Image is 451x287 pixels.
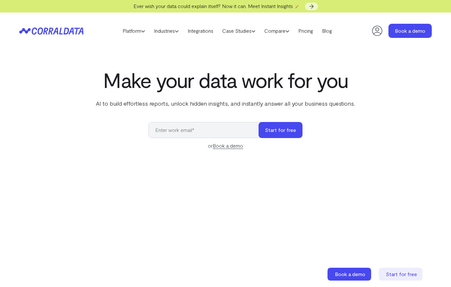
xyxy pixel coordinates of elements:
[259,122,302,138] button: Start for free
[149,142,302,150] div: or
[260,26,294,36] a: Compare
[328,268,372,281] a: Book a demo
[213,143,243,149] a: Book a demo
[133,3,301,9] span: Ever wish your data could explain itself? Now it can. Meet Instant Insights 🪄
[318,26,336,36] a: Blog
[335,271,365,277] span: Book a demo
[386,271,417,277] span: Start for free
[95,68,356,91] h1: Make your data work for you
[294,26,318,36] a: Pricing
[218,26,260,36] a: Case Studies
[149,26,183,36] a: Industries
[95,99,356,108] p: AI to build effortless reports, unlock hidden insights, and instantly answer all your business qu...
[149,122,265,138] input: Enter work email*
[183,26,218,36] a: Integrations
[118,26,149,36] a: Platform
[388,24,432,38] a: Book a demo
[379,268,424,281] a: Start for free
